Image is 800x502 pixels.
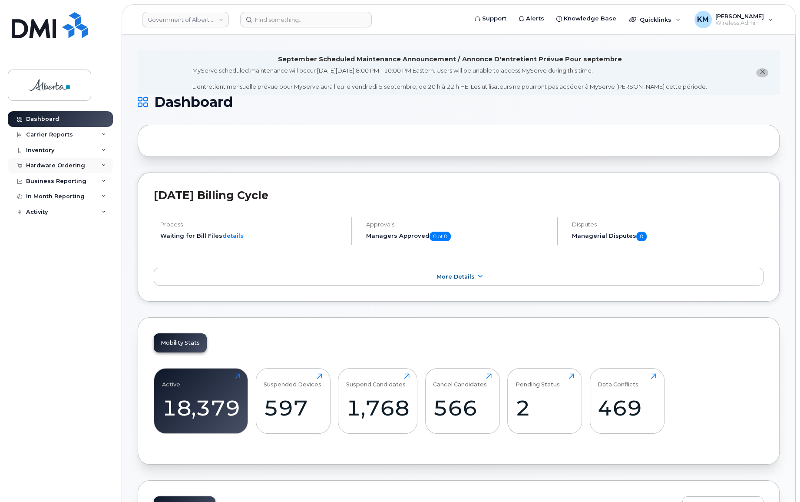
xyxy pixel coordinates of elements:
a: Data Conflicts469 [598,373,656,429]
div: 597 [264,395,322,421]
span: 0 of 0 [430,232,451,241]
span: Dashboard [154,96,233,109]
div: 1,768 [346,395,410,421]
h4: Disputes [572,221,764,228]
h5: Managers Approved [366,232,550,241]
div: Data Conflicts [598,373,638,388]
h2: [DATE] Billing Cycle [154,189,764,202]
a: Suspended Devices597 [264,373,322,429]
button: close notification [756,68,768,77]
h4: Approvals [366,221,550,228]
div: 2 [516,395,574,421]
div: 18,379 [162,395,240,421]
div: Suspended Devices [264,373,321,388]
li: Waiting for Bill Files [160,232,344,240]
a: details [222,232,244,239]
h5: Managerial Disputes [572,232,764,241]
div: September Scheduled Maintenance Announcement / Annonce D'entretient Prévue Pour septembre [278,55,622,64]
div: 469 [598,395,656,421]
div: 566 [433,395,492,421]
a: Pending Status2 [516,373,574,429]
h4: Process [160,221,344,228]
a: Active18,379 [162,373,240,429]
div: Suspend Candidates [346,373,406,388]
div: Pending Status [516,373,560,388]
div: Active [162,373,180,388]
a: Suspend Candidates1,768 [346,373,410,429]
a: Cancel Candidates566 [433,373,492,429]
span: More Details [436,273,475,280]
div: Cancel Candidates [433,373,487,388]
div: MyServe scheduled maintenance will occur [DATE][DATE] 8:00 PM - 10:00 PM Eastern. Users will be u... [192,66,707,91]
span: 0 [636,232,647,241]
